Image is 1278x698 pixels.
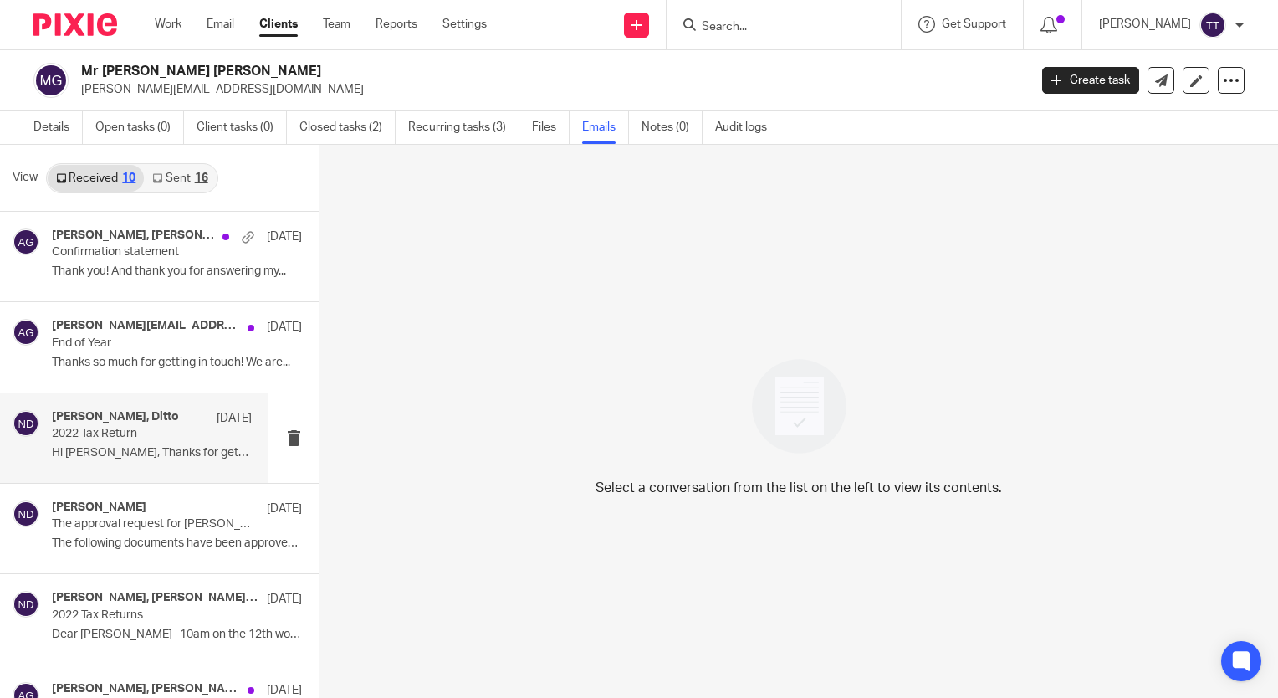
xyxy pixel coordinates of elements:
[52,536,302,551] p: The following documents have been approved by...
[376,16,417,33] a: Reports
[207,16,234,33] a: Email
[267,500,302,517] p: [DATE]
[81,81,1017,98] p: [PERSON_NAME][EMAIL_ADDRESS][DOMAIN_NAME]
[13,591,39,618] img: svg%3E
[52,427,212,441] p: 2022 Tax Return
[95,111,184,144] a: Open tasks (0)
[52,319,239,333] h4: [PERSON_NAME][EMAIL_ADDRESS][DOMAIN_NAME], [PERSON_NAME], Ditto
[33,13,117,36] img: Pixie
[1199,12,1226,38] img: svg%3E
[442,16,487,33] a: Settings
[33,63,69,98] img: svg%3E
[197,111,287,144] a: Client tasks (0)
[1042,67,1139,94] a: Create task
[52,591,258,605] h4: [PERSON_NAME], [PERSON_NAME], Ditto
[596,478,1002,498] p: Select a conversation from the list on the left to view its contents.
[13,500,39,527] img: svg%3E
[52,264,302,279] p: Thank you! And thank you for answering my...
[942,18,1006,30] span: Get Support
[741,348,857,464] img: image
[144,165,216,192] a: Sent16
[81,63,830,80] h2: Mr [PERSON_NAME] [PERSON_NAME]
[52,336,252,351] p: End of Year
[700,20,851,35] input: Search
[715,111,780,144] a: Audit logs
[52,628,302,642] p: Dear [PERSON_NAME] 10am on the 12th would be...
[217,410,252,427] p: [DATE]
[642,111,703,144] a: Notes (0)
[13,410,39,437] img: svg%3E
[532,111,570,144] a: Files
[259,16,298,33] a: Clients
[408,111,519,144] a: Recurring tasks (3)
[195,172,208,184] div: 16
[33,111,83,144] a: Details
[267,228,302,245] p: [DATE]
[323,16,350,33] a: Team
[52,517,252,531] p: The approval request for [PERSON_NAME] has been completed
[122,172,135,184] div: 10
[52,228,214,243] h4: [PERSON_NAME], [PERSON_NAME]
[52,500,146,515] h4: [PERSON_NAME]
[52,682,239,696] h4: [PERSON_NAME], [PERSON_NAME]
[52,356,302,370] p: Thanks so much for getting in touch! We are...
[582,111,629,144] a: Emails
[1099,16,1191,33] p: [PERSON_NAME]
[155,16,181,33] a: Work
[267,591,302,608] p: [DATE]
[13,228,39,255] img: svg%3E
[13,319,39,346] img: svg%3E
[299,111,396,144] a: Closed tasks (2)
[52,446,252,460] p: Hi [PERSON_NAME], Thanks for getting this all done...
[48,165,144,192] a: Received10
[13,169,38,187] span: View
[52,608,252,623] p: 2022 Tax Returns
[52,245,252,259] p: Confirmation statement
[52,410,179,424] h4: [PERSON_NAME], Ditto
[267,319,302,336] p: [DATE]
